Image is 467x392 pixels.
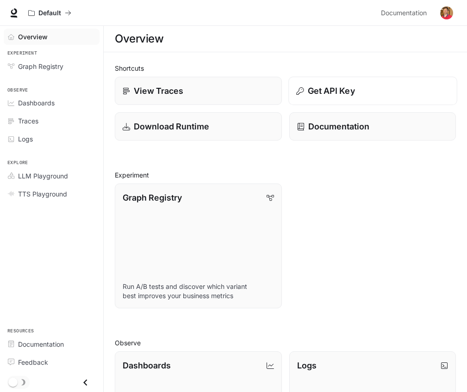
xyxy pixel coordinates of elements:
[4,58,100,74] a: Graph Registry
[8,377,18,387] span: Dark mode toggle
[4,113,100,129] a: Traces
[115,338,456,348] h2: Observe
[381,7,427,19] span: Documentation
[18,134,33,144] span: Logs
[115,170,456,180] h2: Experiment
[115,30,163,48] h1: Overview
[18,32,48,42] span: Overview
[18,61,63,71] span: Graph Registry
[18,339,64,349] span: Documentation
[18,357,48,367] span: Feedback
[377,4,434,22] a: Documentation
[75,373,96,392] button: Close drawer
[18,171,68,181] span: LLM Playground
[115,112,282,141] a: Download Runtime
[18,116,38,126] span: Traces
[24,4,75,22] button: All workspaces
[18,189,67,199] span: TTS Playground
[4,29,100,45] a: Overview
[4,354,100,370] a: Feedback
[4,336,100,352] a: Documentation
[18,98,55,108] span: Dashboards
[115,184,282,308] a: Graph RegistryRun A/B tests and discover which variant best improves your business metrics
[38,9,61,17] p: Default
[134,120,209,133] p: Download Runtime
[115,63,456,73] h2: Shortcuts
[134,85,183,97] p: View Traces
[440,6,453,19] img: User avatar
[4,186,100,202] a: TTS Playground
[308,120,369,133] p: Documentation
[123,359,171,372] p: Dashboards
[289,112,456,141] a: Documentation
[437,4,456,22] button: User avatar
[297,359,317,372] p: Logs
[115,77,282,105] a: View Traces
[123,191,182,204] p: Graph Registry
[4,131,100,147] a: Logs
[123,282,274,300] p: Run A/B tests and discover which variant best improves your business metrics
[307,85,355,97] p: Get API Key
[288,77,457,105] button: Get API Key
[4,168,100,184] a: LLM Playground
[4,95,100,111] a: Dashboards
